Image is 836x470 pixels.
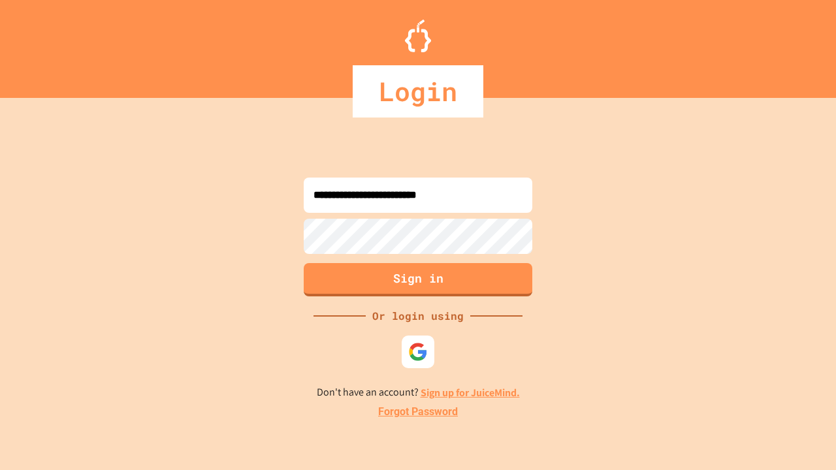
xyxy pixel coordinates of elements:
img: google-icon.svg [408,342,428,362]
div: Or login using [366,308,470,324]
button: Sign in [304,263,532,296]
div: Login [353,65,483,117]
img: Logo.svg [405,20,431,52]
a: Sign up for JuiceMind. [421,386,520,399]
a: Forgot Password [378,404,458,420]
p: Don't have an account? [317,384,520,401]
